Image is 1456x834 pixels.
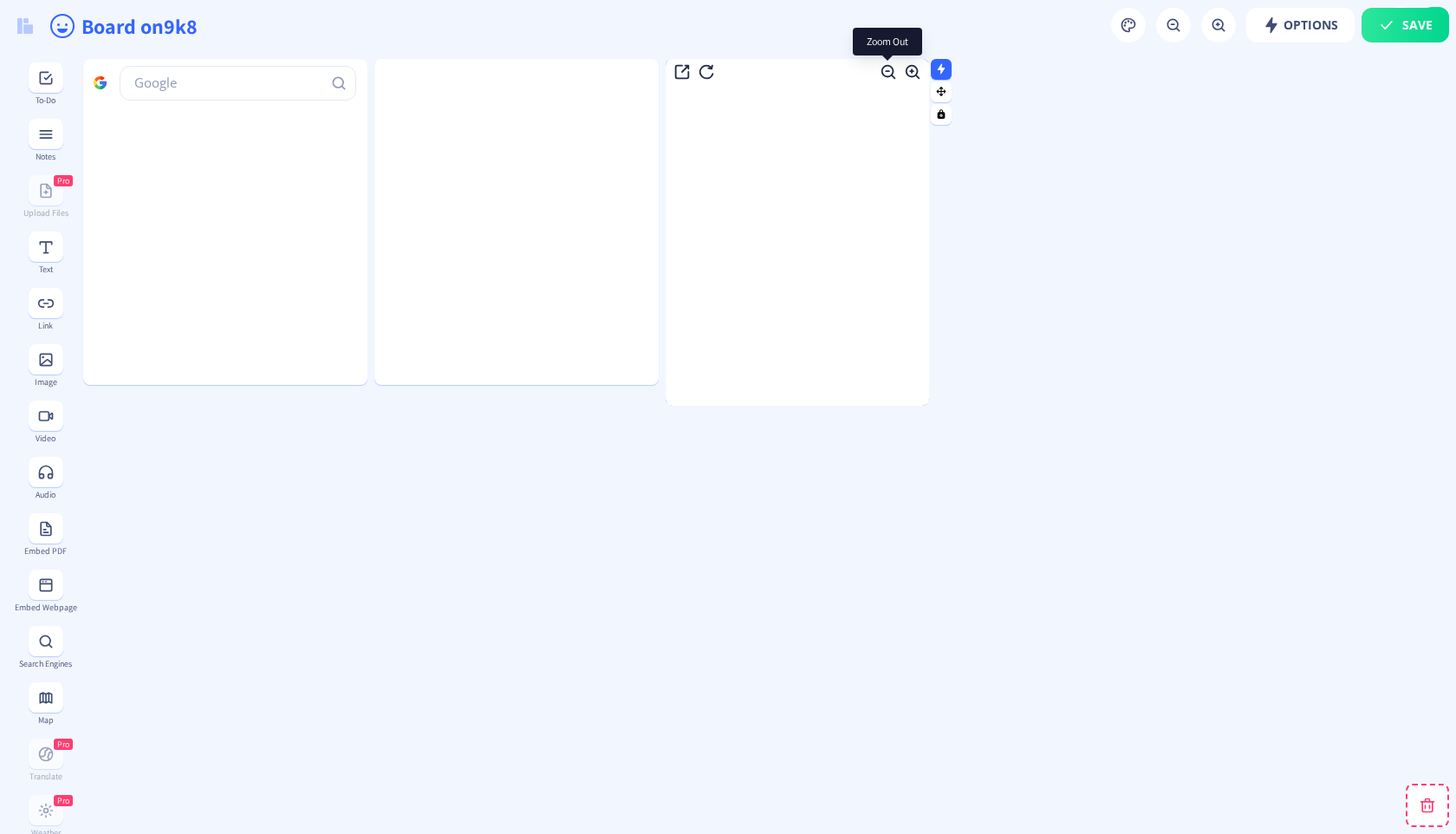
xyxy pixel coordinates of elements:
[14,321,77,330] div: Link
[322,66,356,101] button: Search Google
[17,18,33,34] img: logo.svg
[14,715,77,725] div: Map
[1246,8,1355,42] button: Options
[1362,8,1449,42] button: Save
[14,603,77,612] div: Embed Webpage
[57,739,69,750] span: Pro
[57,175,69,186] span: Pro
[120,66,356,101] input: Google
[14,95,77,105] div: To-Do
[14,433,77,443] div: Video
[330,75,348,92] nb-icon: Search Google
[14,490,77,499] div: Audio
[57,795,69,806] span: Pro
[49,12,76,40] ion-icon: happy outline
[1263,18,1338,32] span: Options
[14,377,77,387] div: Image
[94,76,107,89] img: google.svg
[14,264,77,274] div: Text
[867,35,908,49] span: Zoom Out
[14,152,77,161] div: Notes
[14,546,77,556] div: Embed PDF
[14,659,77,668] div: Search Engines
